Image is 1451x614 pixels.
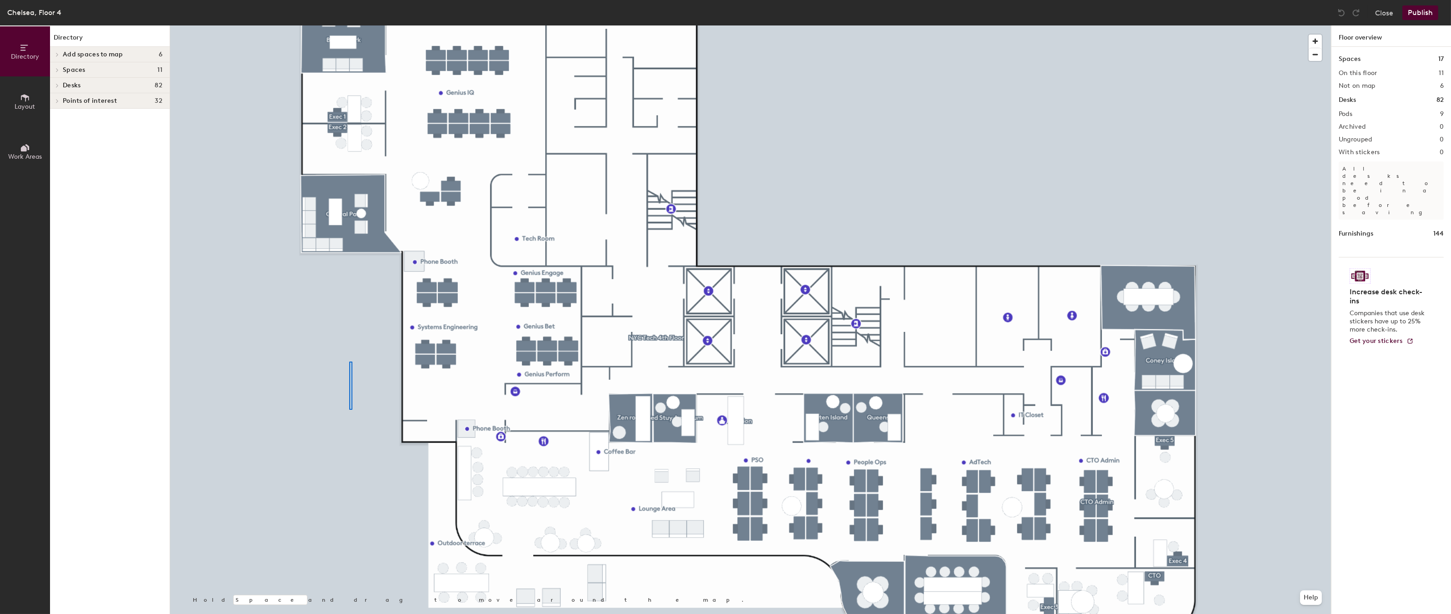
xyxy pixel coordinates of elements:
[15,103,35,111] span: Layout
[1440,136,1444,143] h2: 0
[1339,136,1372,143] h2: Ungrouped
[1436,95,1444,105] h1: 82
[63,97,117,105] span: Points of interest
[1440,149,1444,156] h2: 0
[1438,54,1444,64] h1: 17
[1440,111,1444,118] h2: 9
[1351,8,1361,17] img: Redo
[1402,5,1438,20] button: Publish
[1339,95,1356,105] h1: Desks
[1331,25,1451,47] h1: Floor overview
[1440,123,1444,131] h2: 0
[1350,337,1403,345] span: Get your stickers
[1350,337,1414,345] a: Get your stickers
[1439,70,1444,77] h2: 11
[157,66,162,74] span: 11
[1440,82,1444,90] h2: 6
[8,153,42,161] span: Work Areas
[1337,8,1346,17] img: Undo
[1339,54,1361,64] h1: Spaces
[63,82,80,89] span: Desks
[1350,309,1427,334] p: Companies that use desk stickers have up to 25% more check-ins.
[1339,82,1376,90] h2: Not on map
[50,33,170,47] h1: Directory
[155,82,162,89] span: 82
[1339,70,1377,77] h2: On this floor
[1300,590,1322,605] button: Help
[1433,229,1444,239] h1: 144
[7,7,61,18] div: Chelsea, Floor 4
[1339,123,1366,131] h2: Archived
[1339,149,1380,156] h2: With stickers
[155,97,162,105] span: 32
[63,51,123,58] span: Add spaces to map
[1350,268,1371,284] img: Sticker logo
[11,53,39,60] span: Directory
[159,51,162,58] span: 6
[1350,287,1427,306] h4: Increase desk check-ins
[1339,229,1373,239] h1: Furnishings
[1339,161,1444,220] p: All desks need to be in a pod before saving
[1375,5,1393,20] button: Close
[1339,111,1352,118] h2: Pods
[63,66,85,74] span: Spaces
